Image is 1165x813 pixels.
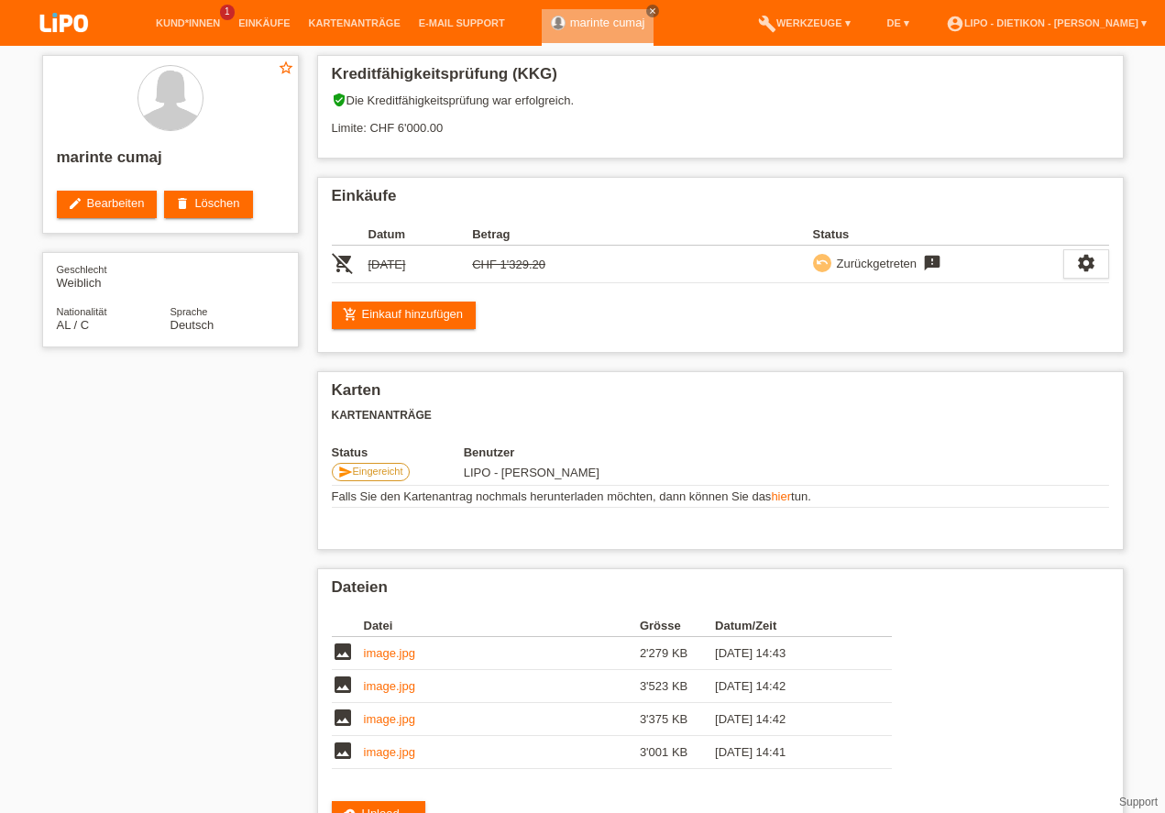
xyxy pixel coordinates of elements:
[364,712,415,726] a: image.jpg
[332,302,477,329] a: add_shopping_cartEinkauf hinzufügen
[18,38,110,51] a: LIPO pay
[368,246,473,283] td: [DATE]
[57,264,107,275] span: Geschlecht
[229,17,299,28] a: Einkäufe
[921,254,943,272] i: feedback
[170,318,214,332] span: Deutsch
[164,191,252,218] a: deleteLöschen
[332,187,1109,214] h2: Einkäufe
[278,60,294,76] i: star_border
[170,306,208,317] span: Sprache
[353,466,403,477] span: Eingereicht
[57,306,107,317] span: Nationalität
[332,252,354,274] i: POSP00027978
[464,466,599,479] span: 25.09.2025
[175,196,190,211] i: delete
[715,670,865,703] td: [DATE] 14:42
[338,465,353,479] i: send
[332,381,1109,409] h2: Karten
[57,191,158,218] a: editBearbeiten
[749,17,860,28] a: buildWerkzeuge ▾
[946,15,964,33] i: account_circle
[937,17,1156,28] a: account_circleLIPO - Dietikon - [PERSON_NAME] ▾
[1119,796,1158,808] a: Support
[343,307,357,322] i: add_shopping_cart
[364,615,640,637] th: Datei
[364,646,415,660] a: image.jpg
[332,740,354,762] i: image
[758,15,776,33] i: build
[640,637,715,670] td: 2'279 KB
[332,445,464,459] th: Status
[816,256,829,269] i: undo
[332,409,1109,423] h3: Kartenanträge
[68,196,82,211] i: edit
[640,670,715,703] td: 3'523 KB
[300,17,410,28] a: Kartenanträge
[640,736,715,769] td: 3'001 KB
[57,318,90,332] span: Albanien / C / 06.07.2012
[368,224,473,246] th: Datum
[57,262,170,290] div: Weiblich
[771,489,791,503] a: hier
[878,17,918,28] a: DE ▾
[332,578,1109,606] h2: Dateien
[332,93,346,107] i: verified_user
[646,5,659,17] a: close
[278,60,294,79] a: star_border
[1076,253,1096,273] i: settings
[715,615,865,637] th: Datum/Zeit
[472,246,577,283] td: CHF 1'329.20
[813,224,1063,246] th: Status
[640,615,715,637] th: Grösse
[57,148,284,176] h2: marinte cumaj
[570,16,645,29] a: marinte cumaj
[640,703,715,736] td: 3'375 KB
[332,65,1109,93] h2: Kreditfähigkeitsprüfung (KKG)
[464,445,775,459] th: Benutzer
[332,707,354,729] i: image
[831,254,917,273] div: Zurückgetreten
[648,6,657,16] i: close
[715,637,865,670] td: [DATE] 14:43
[220,5,235,20] span: 1
[147,17,229,28] a: Kund*innen
[715,703,865,736] td: [DATE] 14:42
[332,93,1109,148] div: Die Kreditfähigkeitsprüfung war erfolgreich. Limite: CHF 6'000.00
[715,736,865,769] td: [DATE] 14:41
[410,17,514,28] a: E-Mail Support
[332,641,354,663] i: image
[364,679,415,693] a: image.jpg
[472,224,577,246] th: Betrag
[332,674,354,696] i: image
[364,745,415,759] a: image.jpg
[332,486,1109,508] td: Falls Sie den Kartenantrag nochmals herunterladen möchten, dann können Sie das tun.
